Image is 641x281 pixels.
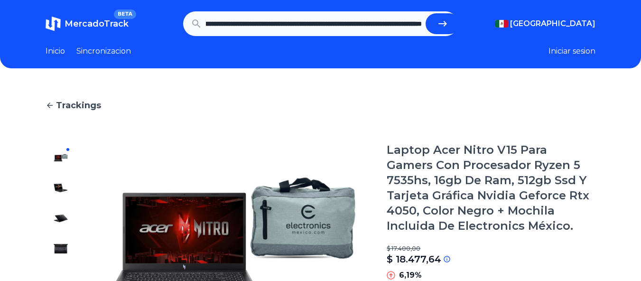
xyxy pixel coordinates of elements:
span: Trackings [56,99,101,112]
span: MercadoTrack [65,19,129,29]
button: [GEOGRAPHIC_DATA] [495,18,595,29]
h1: Laptop Acer Nitro V15 Para Gamers Con Procesador Ryzen 5 7535hs, 16gb De Ram, 512gb Ssd Y Tarjeta... [387,142,595,234]
p: $ 17.400,00 [387,245,595,253]
img: Mexico [495,20,508,28]
img: Laptop Acer Nitro V15 Para Gamers Con Procesador Ryzen 5 7535hs, 16gb De Ram, 512gb Ssd Y Tarjeta... [53,211,68,226]
a: Inicio [46,46,65,57]
img: Laptop Acer Nitro V15 Para Gamers Con Procesador Ryzen 5 7535hs, 16gb De Ram, 512gb Ssd Y Tarjeta... [53,150,68,165]
span: [GEOGRAPHIC_DATA] [510,18,595,29]
a: MercadoTrackBETA [46,16,129,31]
a: Sincronizacion [76,46,131,57]
a: Trackings [46,99,595,112]
img: Laptop Acer Nitro V15 Para Gamers Con Procesador Ryzen 5 7535hs, 16gb De Ram, 512gb Ssd Y Tarjeta... [53,241,68,256]
img: MercadoTrack [46,16,61,31]
span: BETA [114,9,136,19]
p: 6,19% [399,270,422,281]
button: Iniciar sesion [548,46,595,57]
p: $ 18.477,64 [387,253,441,266]
img: Laptop Acer Nitro V15 Para Gamers Con Procesador Ryzen 5 7535hs, 16gb De Ram, 512gb Ssd Y Tarjeta... [53,180,68,196]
